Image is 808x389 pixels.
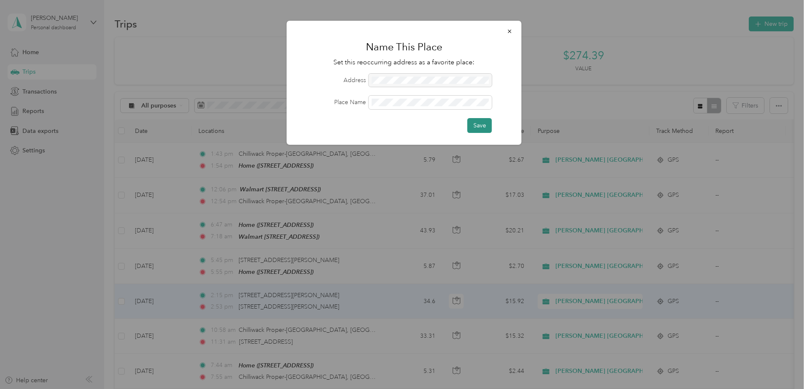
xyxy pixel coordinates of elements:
iframe: Everlance-gr Chat Button Frame [761,342,808,389]
label: Place Name [299,98,366,107]
label: Address [299,76,366,85]
h1: Name This Place [299,37,510,57]
button: Save [467,118,492,133]
p: Set this reoccurring address as a favorite place: [299,57,510,68]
